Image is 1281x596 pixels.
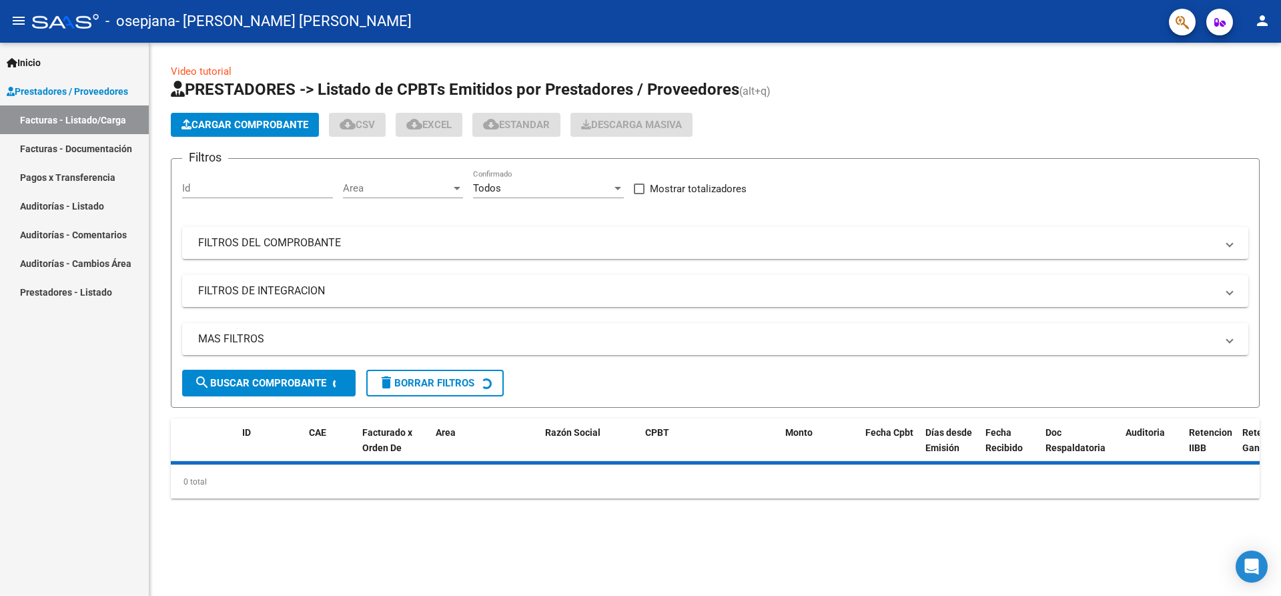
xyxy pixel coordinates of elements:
span: CAE [309,427,326,438]
datatable-header-cell: Fecha Recibido [980,418,1040,477]
datatable-header-cell: Area [430,418,520,477]
span: Auditoria [1126,427,1165,438]
datatable-header-cell: CAE [304,418,357,477]
mat-expansion-panel-header: FILTROS DE INTEGRACION [182,275,1248,307]
span: Todos [473,182,501,194]
span: - [PERSON_NAME] [PERSON_NAME] [175,7,412,36]
span: Razón Social [545,427,600,438]
span: Fecha Cpbt [865,427,913,438]
datatable-header-cell: ID [237,418,304,477]
datatable-header-cell: Fecha Cpbt [860,418,920,477]
span: Monto [785,427,813,438]
button: Descarga Masiva [570,113,693,137]
button: EXCEL [396,113,462,137]
h3: Filtros [182,148,228,167]
span: - osepjana [105,7,175,36]
span: Doc Respaldatoria [1045,427,1106,453]
span: Area [436,427,456,438]
mat-icon: menu [11,13,27,29]
datatable-header-cell: Días desde Emisión [920,418,980,477]
mat-icon: cloud_download [483,116,499,132]
span: ID [242,427,251,438]
button: Cargar Comprobante [171,113,319,137]
mat-icon: search [194,374,210,390]
span: Días desde Emisión [925,427,972,453]
span: CSV [340,119,375,131]
datatable-header-cell: Monto [780,418,860,477]
span: EXCEL [406,119,452,131]
datatable-header-cell: Doc Respaldatoria [1040,418,1120,477]
mat-panel-title: FILTROS DE INTEGRACION [198,284,1216,298]
mat-icon: cloud_download [406,116,422,132]
div: 0 total [171,465,1260,499]
span: Fecha Recibido [985,427,1023,453]
mat-expansion-panel-header: FILTROS DEL COMPROBANTE [182,227,1248,259]
datatable-header-cell: Facturado x Orden De [357,418,430,477]
datatable-header-cell: Retencion IIBB [1184,418,1237,477]
span: (alt+q) [739,85,771,97]
mat-icon: cloud_download [340,116,356,132]
span: Retencion IIBB [1189,427,1232,453]
span: Prestadores / Proveedores [7,84,128,99]
span: Buscar Comprobante [194,377,326,389]
mat-panel-title: FILTROS DEL COMPROBANTE [198,236,1216,250]
button: Buscar Comprobante [182,370,356,396]
span: CPBT [645,427,669,438]
datatable-header-cell: Auditoria [1120,418,1184,477]
mat-icon: person [1254,13,1270,29]
datatable-header-cell: Razón Social [540,418,640,477]
app-download-masive: Descarga masiva de comprobantes (adjuntos) [570,113,693,137]
mat-expansion-panel-header: MAS FILTROS [182,323,1248,355]
span: Inicio [7,55,41,70]
mat-icon: delete [378,374,394,390]
span: Facturado x Orden De [362,427,412,453]
button: Estandar [472,113,560,137]
span: Area [343,182,451,194]
span: Mostrar totalizadores [650,181,747,197]
datatable-header-cell: CPBT [640,418,780,477]
span: Borrar Filtros [378,377,474,389]
mat-panel-title: MAS FILTROS [198,332,1216,346]
button: CSV [329,113,386,137]
span: Descarga Masiva [581,119,682,131]
span: Cargar Comprobante [181,119,308,131]
span: Estandar [483,119,550,131]
span: PRESTADORES -> Listado de CPBTs Emitidos por Prestadores / Proveedores [171,80,739,99]
button: Borrar Filtros [366,370,504,396]
div: Open Intercom Messenger [1236,551,1268,583]
a: Video tutorial [171,65,232,77]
